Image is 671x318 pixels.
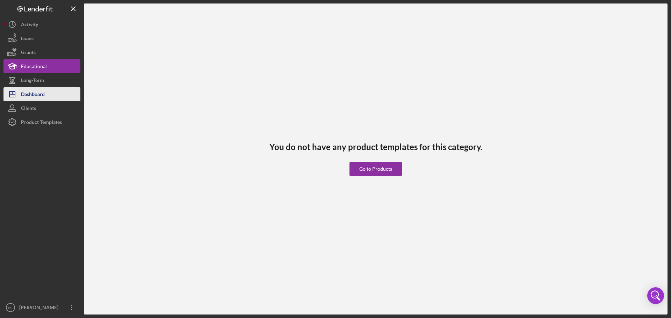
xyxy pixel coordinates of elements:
[647,287,664,304] div: Open Intercom Messenger
[3,115,80,129] button: Product Templates
[21,73,44,89] div: Long-Term
[3,87,80,101] button: Dashboard
[21,59,47,75] div: Educational
[8,306,13,310] text: HF
[17,301,63,316] div: [PERSON_NAME]
[359,162,392,176] div: Go to Products
[21,87,45,103] div: Dashboard
[3,59,80,73] button: Educational
[3,101,80,115] button: Clients
[349,162,402,176] button: Go to Products
[3,301,80,315] button: HF[PERSON_NAME]
[21,45,36,61] div: Grants
[21,101,36,117] div: Clients
[269,142,482,152] h3: You do not have any product templates for this category.
[21,17,38,33] div: Activity
[349,151,402,176] a: Go to Products
[21,115,62,131] div: Product Templates
[3,73,80,87] button: Long-Term
[3,17,80,31] button: Activity
[21,31,34,47] div: Loans
[3,31,80,45] button: Loans
[3,45,80,59] button: Grants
